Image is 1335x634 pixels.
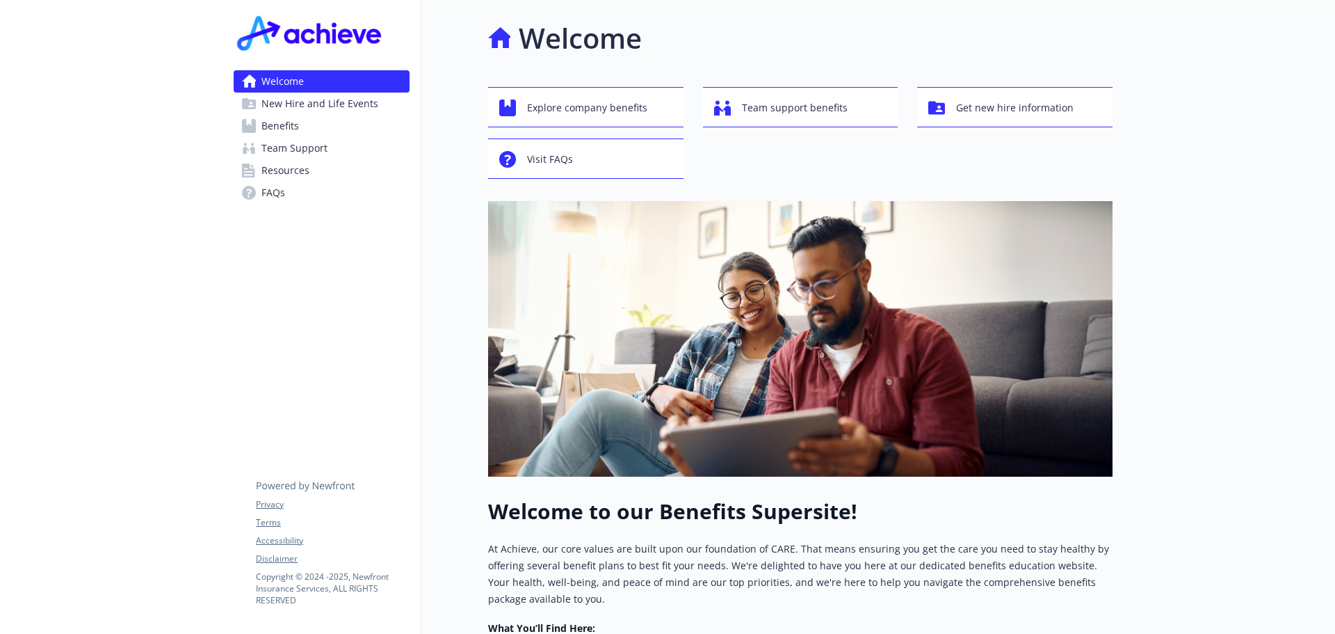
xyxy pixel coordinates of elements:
span: Benefits [261,115,299,137]
a: Privacy [256,498,409,511]
span: Team support benefits [742,95,848,121]
span: Get new hire information [956,95,1074,121]
button: Explore company benefits [488,87,683,127]
span: FAQs [261,182,285,204]
a: New Hire and Life Events [234,93,410,115]
span: Welcome [261,70,304,93]
button: Team support benefits [703,87,898,127]
p: At Achieve, our core values are built upon our foundation of CARE. That means ensuring you get th... [488,541,1112,608]
button: Visit FAQs [488,138,683,179]
a: Disclaimer [256,553,409,565]
span: Visit FAQs [527,146,573,173]
span: Explore company benefits [527,95,647,121]
a: Terms [256,516,409,529]
span: New Hire and Life Events [261,93,378,115]
a: Accessibility [256,534,409,547]
a: Team Support [234,137,410,159]
span: Team Support [261,137,327,159]
a: Resources [234,159,410,182]
h1: Welcome to our Benefits Supersite! [488,499,1112,524]
a: Welcome [234,70,410,93]
span: Resources [261,159,309,182]
a: FAQs [234,182,410,204]
h1: Welcome [519,17,642,59]
p: Copyright © 2024 - 2025 , Newfront Insurance Services, ALL RIGHTS RESERVED [256,571,409,606]
a: Benefits [234,115,410,137]
img: overview page banner [488,201,1112,477]
button: Get new hire information [917,87,1112,127]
